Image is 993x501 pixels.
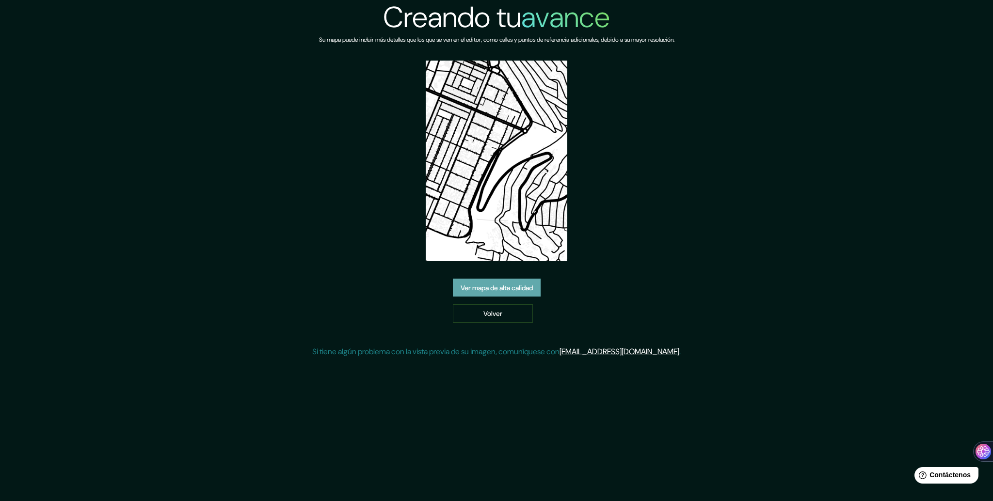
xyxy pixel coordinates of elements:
[483,310,502,318] font: Volver
[679,346,681,357] font: .
[453,279,541,297] a: Ver mapa de alta calidad
[560,346,679,357] a: [EMAIL_ADDRESS][DOMAIN_NAME]
[907,463,982,490] iframe: Lanzador de widgets de ayuda
[426,61,568,261] img: vista previa del mapa creado
[319,36,674,44] font: Su mapa puede incluir más detalles que los que se ven en el editor, como calles y puntos de refer...
[312,346,560,357] font: Si tiene algún problema con la vista previa de su imagen, comuníquese con
[453,304,533,323] a: Volver
[461,283,533,292] font: Ver mapa de alta calidad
